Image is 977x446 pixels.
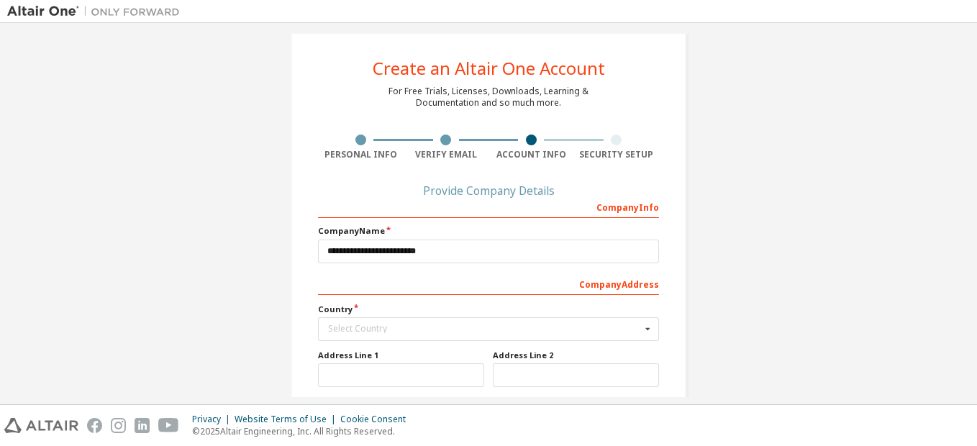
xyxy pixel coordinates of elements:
[87,418,102,433] img: facebook.svg
[328,324,641,333] div: Select Country
[4,418,78,433] img: altair_logo.svg
[192,425,414,437] p: © 2025 Altair Engineering, Inc. All Rights Reserved.
[135,418,150,433] img: linkedin.svg
[373,60,605,77] div: Create an Altair One Account
[488,149,574,160] div: Account Info
[318,195,659,218] div: Company Info
[318,272,659,295] div: Company Address
[493,350,659,361] label: Address Line 2
[235,414,340,425] div: Website Terms of Use
[318,186,659,195] div: Provide Company Details
[7,4,187,19] img: Altair One
[158,418,179,433] img: youtube.svg
[111,418,126,433] img: instagram.svg
[318,396,659,407] label: City
[388,86,589,109] div: For Free Trials, Licenses, Downloads, Learning & Documentation and so much more.
[318,149,404,160] div: Personal Info
[192,414,235,425] div: Privacy
[318,225,659,237] label: Company Name
[318,350,484,361] label: Address Line 1
[318,304,659,315] label: Country
[574,149,660,160] div: Security Setup
[340,414,414,425] div: Cookie Consent
[404,149,489,160] div: Verify Email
